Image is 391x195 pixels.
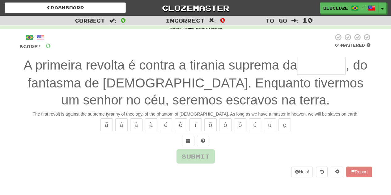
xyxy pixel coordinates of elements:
span: 0 [220,16,225,24]
span: Correct [75,17,105,23]
button: ú [249,118,261,131]
div: The first revolt is against the supreme tyranny of theology, of the phantom of [DEMOGRAPHIC_DATA]... [19,111,372,117]
strong: 50,000 Most Common [182,27,222,32]
button: ê [175,118,187,131]
span: blocloze [323,5,348,11]
span: 0 [121,16,126,24]
button: Single letter hint - you only get 1 per sentence and score half the points! alt+h [197,136,209,146]
span: , do fantasma de [DEMOGRAPHIC_DATA]. Enquanto tivermos um senhor no céu, seremos escravos na terra. [28,58,367,107]
button: Help! [291,167,313,177]
a: Clozemaster [135,2,256,13]
button: ã [100,118,113,131]
span: 0 % [335,43,341,48]
div: / [19,33,51,41]
button: ü [264,118,276,131]
span: : [209,18,216,23]
span: Incorrect [166,17,205,23]
span: 0 [45,42,51,49]
span: A primeira revolta é contra a tirania suprema da [24,58,297,72]
span: : [109,18,116,23]
button: Submit [176,149,215,163]
span: Score: [19,44,42,49]
button: Round history (alt+y) [316,167,328,177]
a: blocloze / [320,2,379,14]
span: To go [265,17,287,23]
button: â [130,118,142,131]
span: 10 [302,16,313,24]
div: Mastered [334,43,372,48]
button: é [160,118,172,131]
button: õ [204,118,217,131]
button: ç [278,118,291,131]
a: Dashboard [5,2,126,13]
button: ô [234,118,246,131]
span: : [291,18,298,23]
button: à [145,118,157,131]
button: í [189,118,202,131]
button: á [115,118,128,131]
button: Switch sentence to multiple choice alt+p [182,136,194,146]
button: Report [346,167,372,177]
span: / [362,5,365,9]
button: ó [219,118,232,131]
